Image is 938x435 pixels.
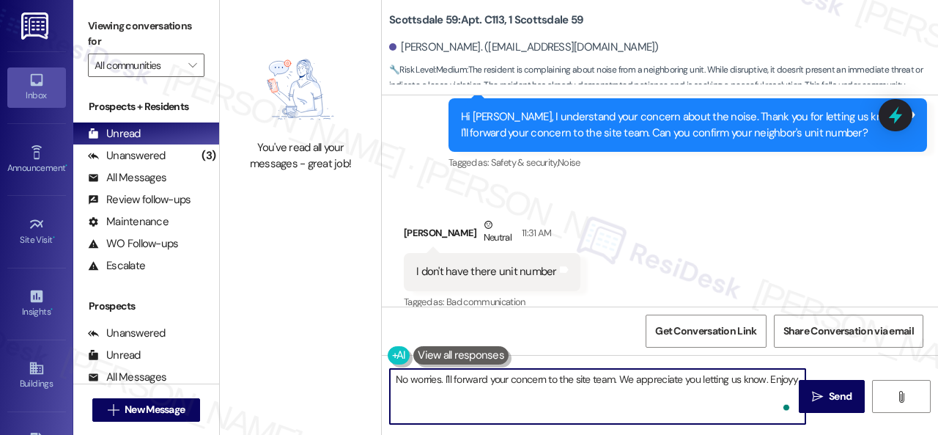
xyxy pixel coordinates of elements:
[88,258,145,274] div: Escalate
[92,398,201,422] button: New Message
[461,109,904,141] div: Hi [PERSON_NAME], I understand your concern about the noise. Thank you for letting us know. I'll ...
[95,54,181,77] input: All communities
[7,212,66,252] a: Site Visit •
[481,217,514,248] div: Neutral
[88,236,178,252] div: WO Follow-ups
[518,225,552,241] div: 11:31 AM
[799,380,865,413] button: Send
[108,404,119,416] i: 
[829,389,852,404] span: Send
[446,296,525,308] span: Bad communication
[390,369,805,424] textarea: To enrich screen reader interactions, please activate Accessibility in Grammarly extension settings
[783,323,914,339] span: Share Conversation via email
[73,299,219,314] div: Prospects
[88,15,204,54] label: Viewing conversations for
[88,170,166,186] div: All Messages
[491,156,558,169] span: Safety & security ,
[389,62,938,109] span: : The resident is complaining about noise from a neighboring unit. While disruptive, it doesn't p...
[88,326,166,341] div: Unanswered
[88,214,169,230] div: Maintenance
[558,156,580,169] span: Noise
[125,402,185,417] span: New Message
[88,126,141,142] div: Unread
[88,148,166,164] div: Unanswered
[7,356,66,395] a: Buildings
[389,12,583,28] b: Scottsdale 59: Apt. C113, 1 Scottsdale 59
[448,152,927,173] div: Tagged as:
[389,64,467,76] strong: 🔧 Risk Level: Medium
[646,315,766,348] button: Get Conversation Link
[7,67,66,107] a: Inbox
[389,40,659,55] div: [PERSON_NAME]. ([EMAIL_ADDRESS][DOMAIN_NAME])
[88,348,141,363] div: Unread
[188,59,196,71] i: 
[88,192,191,208] div: Review follow-ups
[88,370,166,385] div: All Messages
[655,323,756,339] span: Get Conversation Link
[51,304,53,315] span: •
[236,140,365,172] div: You've read all your messages - great job!
[53,233,55,243] span: •
[895,391,906,403] i: 
[774,315,923,348] button: Share Conversation via email
[65,161,67,171] span: •
[416,264,557,279] div: I don't have there unit number
[198,145,219,167] div: (3)
[404,217,580,253] div: [PERSON_NAME]
[7,284,66,323] a: Insights •
[21,12,51,40] img: ResiDesk Logo
[73,99,219,114] div: Prospects + Residents
[404,291,580,312] div: Tagged as:
[812,391,823,403] i: 
[243,46,358,134] img: empty-state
